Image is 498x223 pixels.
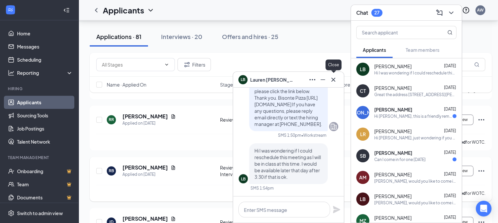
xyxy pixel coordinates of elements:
[308,76,316,84] svg: Ellipses
[109,168,114,173] div: RB
[17,109,73,122] a: Sourcing Tools
[318,74,328,85] button: Minimize
[360,196,366,202] div: LB
[474,62,479,67] svg: MagnifyingGlass
[319,76,327,84] svg: Minimize
[374,214,412,221] span: [PERSON_NAME]
[103,5,144,16] h1: Applicants
[17,122,73,135] a: Job Postings
[444,85,456,90] span: [DATE]
[17,27,73,40] a: Home
[161,32,202,41] div: Interviews · 20
[328,74,339,85] button: Cross
[183,61,191,69] svg: Filter
[374,135,456,141] div: Hi [PERSON_NAME], just wondering if you would like to come in for an interview [DATE] between 2-4?
[17,53,73,66] a: Scheduling
[122,171,176,178] div: Applied on [DATE]
[444,172,456,176] span: [DATE]
[109,117,114,122] div: RR
[122,120,176,127] div: Applied on [DATE]
[333,206,341,213] svg: Plane
[220,116,275,123] div: Review Applicant
[17,70,73,76] div: Reporting
[147,6,155,14] svg: ChevronDown
[344,109,382,116] div: [PERSON_NAME]
[357,26,434,39] input: Search applicant
[374,92,456,97] div: Great the address [STREET_ADDRESS][PERSON_NAME]
[374,171,412,178] span: [PERSON_NAME]
[374,70,456,76] div: Hi I was wondering if I could reschedule this meeting as I will be in class at this time. I would...
[476,201,491,216] div: Open Intercom Messenger
[171,216,176,221] svg: Document
[374,193,412,199] span: [PERSON_NAME]
[107,81,146,88] span: Name · Applied On
[17,178,73,191] a: TeamCrown
[374,85,412,91] span: [PERSON_NAME]
[356,9,368,16] h3: Chat
[220,81,233,88] span: Stage
[444,215,456,220] span: [DATE]
[177,58,211,71] button: Filter Filters
[363,47,386,53] span: Applicants
[477,7,484,13] div: AW
[102,61,161,68] input: All Stages
[301,132,326,138] span: • Workstream
[374,113,452,119] div: Hi [PERSON_NAME], this is a friendly reminder. Your meeting with Bisonte Pizza for Server at [GEO...
[278,132,301,138] div: SMS 1:50pm
[477,116,485,124] svg: Ellipses
[435,9,443,17] svg: ComposeMessage
[447,30,452,35] svg: MagnifyingGlass
[477,167,485,175] svg: Ellipses
[359,174,366,181] div: AM
[17,165,73,178] a: OnboardingCrown
[360,88,366,94] div: CT
[122,113,168,120] h5: [PERSON_NAME]
[406,47,439,53] span: Team members
[171,114,176,119] svg: Document
[254,148,321,180] span: Hi I was wondering if I could reschedule this meeting as I will be in class at this time. I would...
[374,63,412,70] span: [PERSON_NAME]
[374,106,412,113] span: [PERSON_NAME]
[462,6,470,14] svg: QuestionInfo
[8,210,14,216] svg: Settings
[444,128,456,133] span: [DATE]
[330,123,338,131] svg: Company
[122,215,168,222] h5: [PERSON_NAME]
[374,178,456,184] div: [PERSON_NAME], would you like to come in for an interview?
[63,7,70,13] svg: Collapse
[220,164,275,177] div: Review and Schedule an Interview
[92,6,100,14] svg: ChevronLeft
[446,8,456,18] button: ChevronDown
[250,185,274,191] div: SMS 1:54pm
[17,40,73,53] a: Messages
[374,150,412,156] span: [PERSON_NAME]
[447,9,455,17] svg: ChevronDown
[17,135,73,148] a: Talent Network
[307,74,318,85] button: Ellipses
[8,86,72,91] div: Hiring
[8,155,72,160] div: Team Management
[164,62,169,67] svg: ChevronDown
[17,96,73,109] a: Applicants
[222,32,278,41] div: Offers and hires · 25
[434,8,445,18] button: ComposeMessage
[360,66,366,72] div: LB
[374,10,379,15] div: 27
[7,7,14,13] svg: WorkstreamLogo
[374,157,426,162] div: Can I come in for one [DATE]
[96,32,141,41] div: Applications · 81
[171,165,176,170] svg: Document
[8,70,14,76] svg: Analysis
[329,76,337,84] svg: Cross
[250,76,296,83] span: Lauren [PERSON_NAME]
[241,176,246,182] div: LB
[444,63,456,68] span: [DATE]
[444,150,456,155] span: [DATE]
[444,193,456,198] span: [DATE]
[374,200,456,206] div: [PERSON_NAME], would you like to come in for an interview?
[325,59,341,70] div: Close
[360,152,366,159] div: SB
[444,107,456,111] span: [DATE]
